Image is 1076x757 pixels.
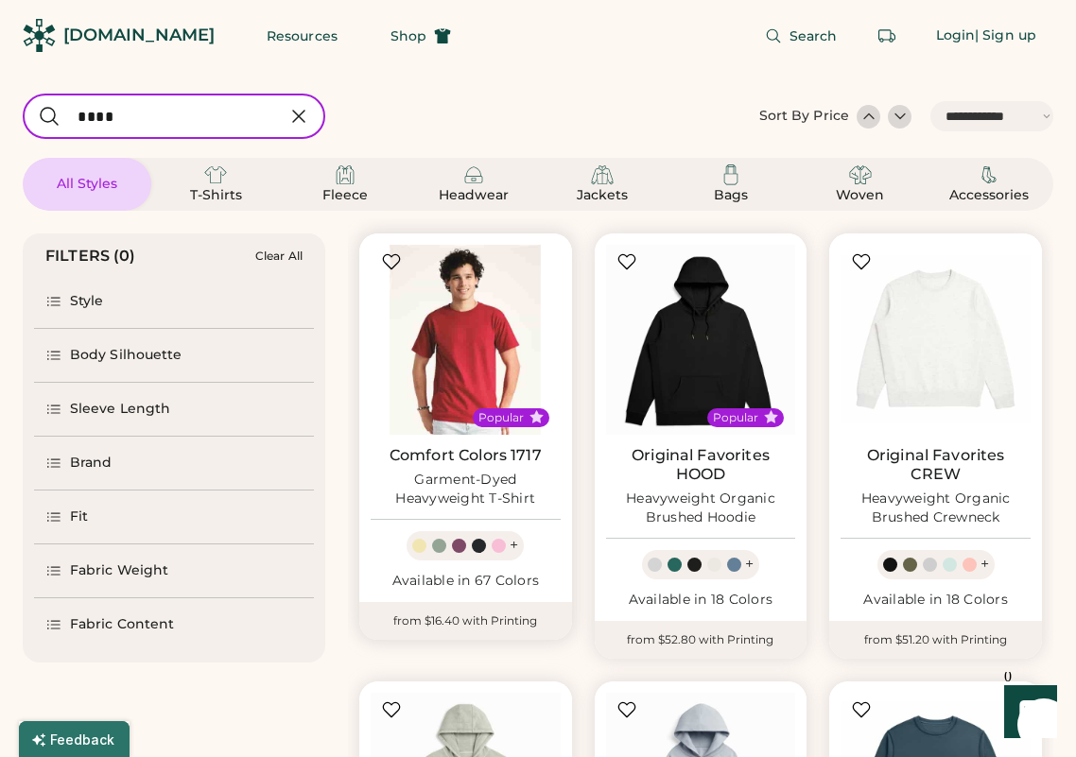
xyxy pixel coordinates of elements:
[371,245,561,435] img: Comfort Colors 1717 Garment-Dyed Heavyweight T-Shirt
[606,591,796,610] div: Available in 18 Colors
[841,591,1031,610] div: Available in 18 Colors
[713,410,758,425] div: Popular
[720,163,742,186] img: Bags Icon
[334,163,356,186] img: Fleece Icon
[868,17,906,55] button: Retrieve an order
[591,163,614,186] img: Jackets Icon
[841,490,1031,527] div: Heavyweight Organic Brushed Crewneck
[849,163,872,186] img: Woven Icon
[829,621,1042,659] div: from $51.20 with Printing
[529,410,544,424] button: Popular Style
[255,249,303,263] div: Clear All
[606,446,796,484] a: Original Favorites HOOD
[303,186,388,205] div: Fleece
[70,454,113,473] div: Brand
[359,602,572,640] div: from $16.40 with Printing
[595,621,807,659] div: from $52.80 with Printing
[975,26,1036,45] div: | Sign up
[841,446,1031,484] a: Original Favorites CREW
[764,410,778,424] button: Popular Style
[63,24,215,47] div: [DOMAIN_NAME]
[606,490,796,527] div: Heavyweight Organic Brushed Hoodie
[23,19,56,52] img: Rendered Logo - Screens
[510,535,518,556] div: +
[606,245,796,435] img: Original Favorites HOOD Heavyweight Organic Brushed Hoodie
[70,561,168,580] div: Fabric Weight
[978,163,1000,186] img: Accessories Icon
[742,17,860,55] button: Search
[688,186,773,205] div: Bags
[462,163,485,186] img: Headwear Icon
[45,245,136,267] div: FILTERS (0)
[431,186,516,205] div: Headwear
[946,186,1032,205] div: Accessories
[244,17,360,55] button: Resources
[70,615,174,634] div: Fabric Content
[560,186,645,205] div: Jackets
[204,163,227,186] img: T-Shirts Icon
[841,245,1031,435] img: Original Favorites CREW Heavyweight Organic Brushed Crewneck
[371,572,561,591] div: Available in 67 Colors
[936,26,976,45] div: Login
[70,400,170,419] div: Sleeve Length
[759,107,849,126] div: Sort By Price
[70,508,88,526] div: Fit
[818,186,903,205] div: Woven
[368,17,474,55] button: Shop
[70,346,182,365] div: Body Silhouette
[790,29,838,43] span: Search
[44,175,130,194] div: All Styles
[478,410,524,425] div: Popular
[390,446,542,465] a: Comfort Colors 1717
[986,672,1067,753] iframe: Front Chat
[390,29,426,43] span: Shop
[745,554,754,575] div: +
[70,292,104,311] div: Style
[981,554,989,575] div: +
[173,186,258,205] div: T-Shirts
[371,471,561,508] div: Garment-Dyed Heavyweight T-Shirt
